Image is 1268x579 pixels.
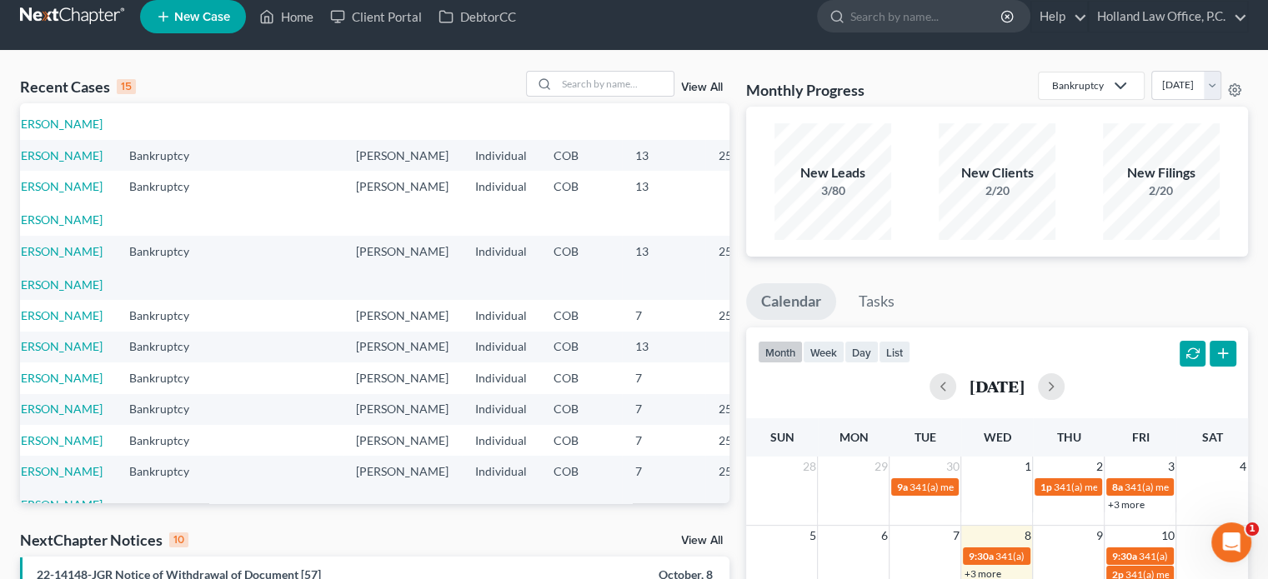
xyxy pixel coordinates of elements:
[1111,481,1122,493] span: 8a
[20,77,136,97] div: Recent Cases
[462,171,540,235] td: Individual
[540,456,622,520] td: COB
[803,341,844,363] button: week
[540,332,622,362] td: COB
[462,425,540,456] td: Individual
[343,76,462,140] td: [PERSON_NAME]
[705,236,785,300] td: 25-13355
[850,1,1003,32] input: Search by name...
[1094,526,1104,546] span: 9
[343,171,462,235] td: [PERSON_NAME]
[116,171,220,235] td: Bankruptcy
[705,140,785,171] td: 25-12179
[844,283,910,320] a: Tasks
[1211,522,1251,562] iframe: Intercom live chat
[944,457,960,477] span: 30
[705,76,785,140] td: 24-10469
[705,456,785,520] td: 25-15740
[1107,498,1144,511] a: +3 more
[896,481,907,493] span: 9a
[540,76,622,140] td: COB
[746,80,865,100] h3: Monthly Progress
[174,11,230,23] span: New Case
[622,332,705,362] td: 13
[968,550,993,562] span: 9:30a
[116,362,220,393] td: Bankruptcy
[879,341,910,363] button: list
[540,236,622,300] td: COB
[939,182,1055,199] div: 2/20
[10,179,103,227] a: [PERSON_NAME] & [PERSON_NAME]
[557,72,674,96] input: Search by name...
[800,457,817,477] span: 28
[774,163,891,182] div: New Leads
[705,425,785,456] td: 25-10219
[10,402,103,416] a: [PERSON_NAME]
[1040,481,1051,493] span: 1p
[769,430,794,444] span: Sun
[116,456,220,520] td: Bankruptcy
[462,76,540,140] td: Individual
[774,182,891,199] div: 3/80
[746,283,836,320] a: Calendar
[1089,2,1247,32] a: Holland Law Office, P.C.
[1103,163,1220,182] div: New Filings
[705,394,785,425] td: 25-16183
[758,341,803,363] button: month
[117,79,136,94] div: 15
[462,394,540,425] td: Individual
[1052,78,1104,92] div: Bankruptcy
[343,362,462,393] td: [PERSON_NAME]
[1238,457,1248,477] span: 4
[116,394,220,425] td: Bankruptcy
[462,236,540,300] td: Individual
[10,148,103,162] a: [PERSON_NAME]
[251,2,322,32] a: Home
[10,308,103,322] a: [PERSON_NAME]
[807,526,817,546] span: 5
[622,456,705,520] td: 7
[1056,430,1080,444] span: Thu
[343,332,462,362] td: [PERSON_NAME]
[10,244,103,292] a: [PERSON_NAME] & [PERSON_NAME]
[462,362,540,393] td: Individual
[622,171,705,235] td: 13
[909,481,1070,493] span: 341(a) meeting for [PERSON_NAME]
[540,425,622,456] td: COB
[343,425,462,456] td: [PERSON_NAME]
[622,394,705,425] td: 7
[343,236,462,300] td: [PERSON_NAME]
[540,171,622,235] td: COB
[322,2,430,32] a: Client Portal
[116,300,220,331] td: Bankruptcy
[995,550,1155,562] span: 341(a) meeting for [PERSON_NAME]
[1245,522,1259,536] span: 1
[970,377,1025,395] h2: [DATE]
[622,425,705,456] td: 7
[622,300,705,331] td: 7
[872,457,889,477] span: 29
[20,530,188,550] div: NextChapter Notices
[10,371,103,385] a: [PERSON_NAME]
[116,236,220,300] td: Bankruptcy
[1131,430,1149,444] span: Fri
[681,82,723,93] a: View All
[540,300,622,331] td: COB
[1165,457,1175,477] span: 3
[343,140,462,171] td: [PERSON_NAME]
[939,163,1055,182] div: New Clients
[1022,526,1032,546] span: 8
[1201,430,1222,444] span: Sat
[343,394,462,425] td: [PERSON_NAME]
[622,362,705,393] td: 7
[462,140,540,171] td: Individual
[705,300,785,331] td: 25-15645
[116,425,220,456] td: Bankruptcy
[983,430,1010,444] span: Wed
[950,526,960,546] span: 7
[430,2,524,32] a: DebtorCC
[10,464,103,512] a: [PERSON_NAME] & [PERSON_NAME]
[1159,526,1175,546] span: 10
[462,332,540,362] td: Individual
[10,433,103,447] a: [PERSON_NAME]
